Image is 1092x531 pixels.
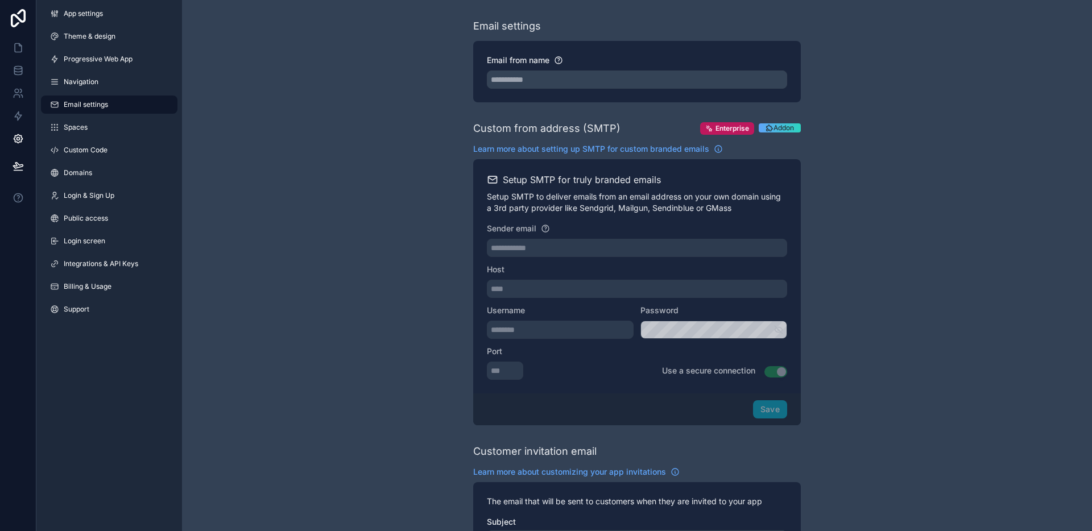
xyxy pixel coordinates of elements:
[41,73,177,91] a: Navigation
[487,223,536,233] span: Sender email
[473,121,621,136] div: Custom from address (SMTP)
[64,168,92,177] span: Domains
[41,255,177,273] a: Integrations & API Keys
[64,305,89,314] span: Support
[64,9,103,18] span: App settings
[41,164,177,182] a: Domains
[64,77,98,86] span: Navigation
[64,282,111,291] span: Billing & Usage
[473,143,723,155] a: Learn more about setting up SMTP for custom branded emails
[64,191,114,200] span: Login & Sign Up
[487,496,787,507] p: The email that will be sent to customers when they are invited to your app
[41,50,177,68] a: Progressive Web App
[473,143,709,155] span: Learn more about setting up SMTP for custom branded emails
[473,466,680,478] a: Learn more about customizing your app invitations
[41,277,177,296] a: Billing & Usage
[662,366,755,375] span: Use a secure connection
[41,118,177,136] a: Spaces
[640,305,679,315] span: Password
[64,100,108,109] span: Email settings
[64,123,88,132] span: Spaces
[41,5,177,23] a: App settings
[41,300,177,318] a: Support
[473,18,541,34] div: Email settings
[487,305,525,315] span: Username
[473,443,597,459] div: Customer invitation email
[759,122,801,135] a: Addon
[64,146,107,155] span: Custom Code
[64,55,133,64] span: Progressive Web App
[41,232,177,250] a: Login screen
[64,237,105,246] span: Login screen
[503,173,661,186] h2: Setup SMTP for truly branded emails
[473,466,666,478] span: Learn more about customizing your app invitations
[41,186,177,205] a: Login & Sign Up
[41,96,177,114] a: Email settings
[773,123,794,132] span: Addon
[487,55,549,65] span: Email from name
[487,264,504,274] span: Host
[41,141,177,159] a: Custom Code
[64,32,115,41] span: Theme & design
[64,259,138,268] span: Integrations & API Keys
[715,124,749,133] span: Enterprise
[487,346,502,356] span: Port
[487,517,516,526] span: Subject
[64,214,108,223] span: Public access
[487,191,787,214] p: Setup SMTP to deliver emails from an email address on your own domain using a 3rd party provider ...
[41,209,177,227] a: Public access
[41,27,177,45] a: Theme & design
